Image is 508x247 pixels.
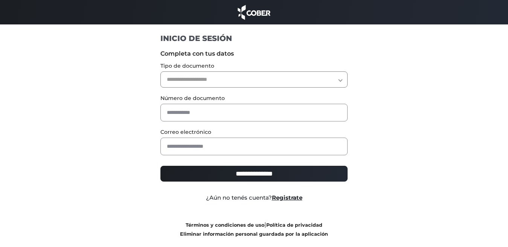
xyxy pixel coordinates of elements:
[266,222,322,228] a: Política de privacidad
[160,128,348,136] label: Correo electrónico
[160,62,348,70] label: Tipo de documento
[155,194,353,202] div: ¿Aún no tenés cuenta?
[160,33,348,43] h1: INICIO DE SESIÓN
[155,220,353,238] div: |
[160,94,348,102] label: Número de documento
[236,4,273,21] img: cober_marca.png
[272,194,302,201] a: Registrate
[180,231,328,237] a: Eliminar información personal guardada por la aplicación
[160,49,348,58] label: Completa con tus datos
[186,222,264,228] a: Términos y condiciones de uso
